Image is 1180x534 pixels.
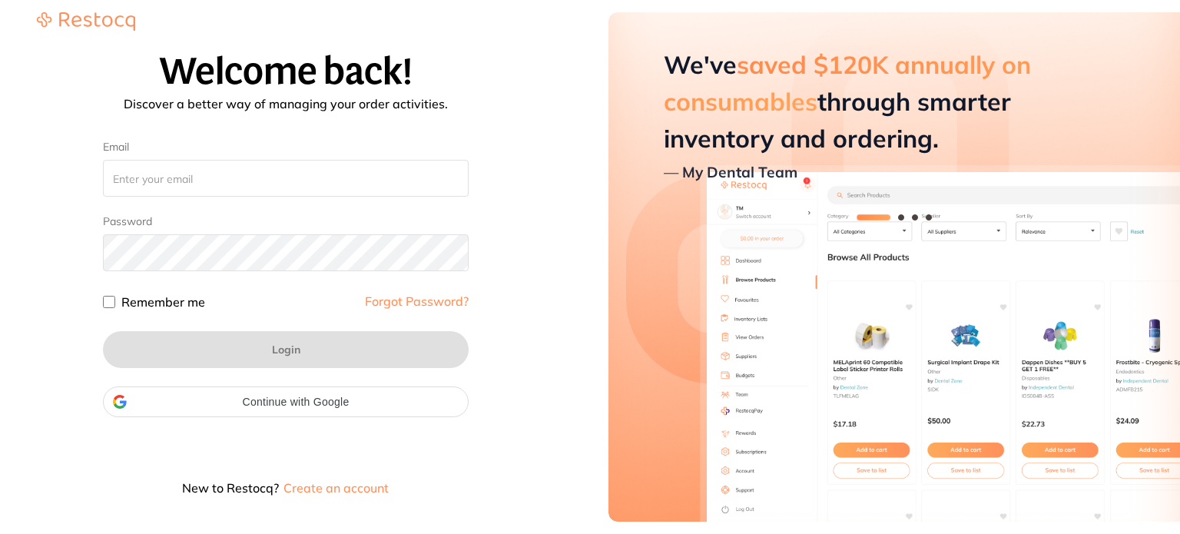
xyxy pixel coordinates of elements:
input: Enter your email [103,160,469,197]
img: Restocq [37,12,135,31]
a: Forgot Password? [365,295,469,307]
label: Password [103,215,152,228]
p: Discover a better way of managing your order activities. [18,98,553,110]
label: Email [103,141,469,154]
div: Continue with Google [103,386,469,417]
button: Create an account [282,482,390,494]
h1: Welcome back! [18,51,553,92]
button: Login [103,331,469,368]
img: Restocq preview [608,12,1180,522]
aside: Hero [608,12,1180,522]
span: Continue with Google [133,396,459,408]
p: New to Restocq? [103,482,469,494]
label: Remember me [121,296,205,308]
